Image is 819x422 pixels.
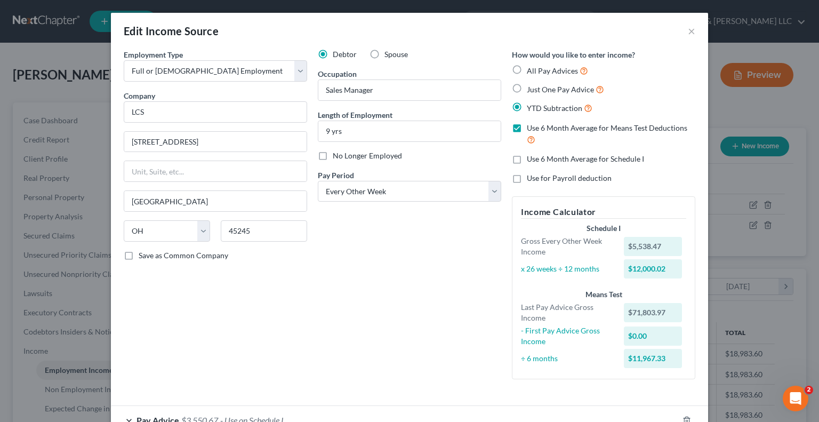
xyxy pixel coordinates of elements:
[805,386,813,394] span: 2
[624,327,682,346] div: $0.00
[624,303,682,322] div: $71,803.97
[318,171,354,180] span: Pay Period
[124,191,307,211] input: Enter city...
[124,91,155,100] span: Company
[333,151,402,160] span: No Longer Employed
[624,349,682,368] div: $11,967.33
[516,325,619,347] div: - First Pay Advice Gross Income
[318,68,357,79] label: Occupation
[318,109,392,121] label: Length of Employment
[527,103,582,113] span: YTD Subtraction
[527,66,578,75] span: All Pay Advices
[139,251,228,260] span: Save as Common Company
[527,123,687,132] span: Use 6 Month Average for Means Test Deductions
[783,386,808,411] iframe: Intercom live chat
[221,220,307,242] input: Enter zip...
[624,259,682,278] div: $12,000.02
[527,154,644,163] span: Use 6 Month Average for Schedule I
[318,80,501,100] input: --
[512,49,635,60] label: How would you like to enter income?
[516,264,619,274] div: x 26 weeks ÷ 12 months
[624,237,682,256] div: $5,538.47
[527,173,612,182] span: Use for Payroll deduction
[516,236,619,257] div: Gross Every Other Week Income
[124,101,307,123] input: Search company by name...
[124,50,183,59] span: Employment Type
[521,223,686,234] div: Schedule I
[124,23,219,38] div: Edit Income Source
[124,132,307,152] input: Enter address...
[384,50,408,59] span: Spouse
[516,353,619,364] div: ÷ 6 months
[333,50,357,59] span: Debtor
[516,302,619,323] div: Last Pay Advice Gross Income
[318,121,501,141] input: ex: 2 years
[527,85,594,94] span: Just One Pay Advice
[688,25,695,37] button: ×
[521,289,686,300] div: Means Test
[521,205,686,219] h5: Income Calculator
[124,161,307,181] input: Unit, Suite, etc...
